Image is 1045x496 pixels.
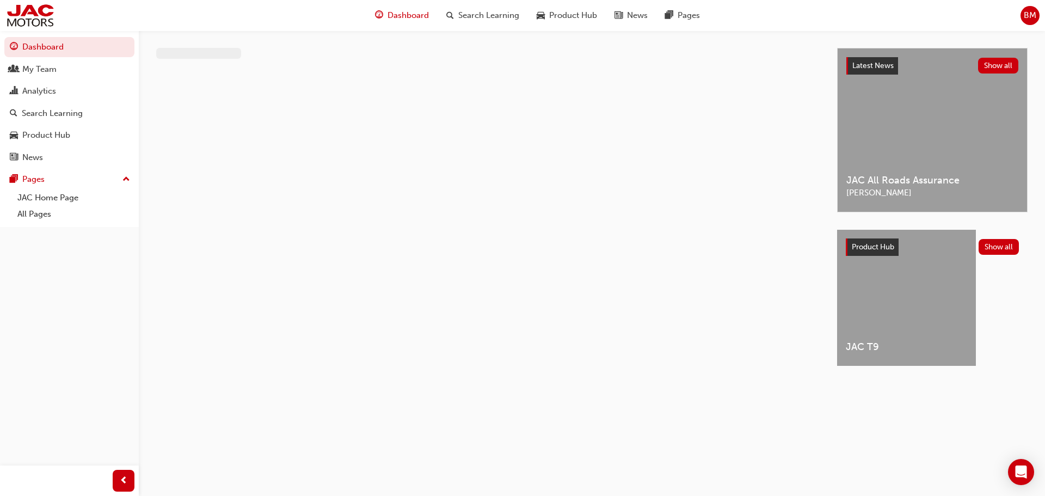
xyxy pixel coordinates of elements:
div: Analytics [22,85,56,97]
a: news-iconNews [606,4,656,27]
a: JAC T9 [837,230,976,366]
button: Pages [4,169,134,189]
button: DashboardMy TeamAnalyticsSearch LearningProduct HubNews [4,35,134,169]
span: search-icon [446,9,454,22]
div: Pages [22,173,45,186]
span: up-icon [122,173,130,187]
img: jac-portal [5,3,55,28]
span: news-icon [10,153,18,163]
span: news-icon [614,9,623,22]
span: guage-icon [10,42,18,52]
div: Open Intercom Messenger [1008,459,1034,485]
span: chart-icon [10,87,18,96]
div: Product Hub [22,129,70,142]
button: Show all [978,58,1019,74]
a: All Pages [13,206,134,223]
a: guage-iconDashboard [366,4,438,27]
a: JAC Home Page [13,189,134,206]
a: My Team [4,59,134,79]
span: pages-icon [665,9,673,22]
button: BM [1021,6,1040,25]
span: search-icon [10,109,17,119]
a: Dashboard [4,37,134,57]
a: Latest NewsShow all [846,57,1018,75]
span: guage-icon [375,9,383,22]
span: Dashboard [388,9,429,22]
a: News [4,148,134,168]
div: Search Learning [22,107,83,120]
a: search-iconSearch Learning [438,4,528,27]
span: News [627,9,648,22]
span: [PERSON_NAME] [846,187,1018,199]
span: Latest News [852,61,894,70]
span: Product Hub [852,242,894,252]
span: JAC T9 [846,341,967,353]
span: people-icon [10,65,18,75]
a: Analytics [4,81,134,101]
div: My Team [22,63,57,76]
span: Product Hub [549,9,597,22]
button: Show all [979,239,1019,255]
span: Pages [678,9,700,22]
a: car-iconProduct Hub [528,4,606,27]
div: News [22,151,43,164]
span: car-icon [10,131,18,140]
a: pages-iconPages [656,4,709,27]
a: Product Hub [4,125,134,145]
span: car-icon [537,9,545,22]
a: Latest NewsShow allJAC All Roads Assurance[PERSON_NAME] [837,48,1028,212]
span: BM [1024,9,1036,22]
a: Search Learning [4,103,134,124]
span: pages-icon [10,175,18,185]
span: prev-icon [120,474,128,488]
span: Search Learning [458,9,519,22]
span: JAC All Roads Assurance [846,174,1018,187]
a: Product HubShow all [846,238,1019,256]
